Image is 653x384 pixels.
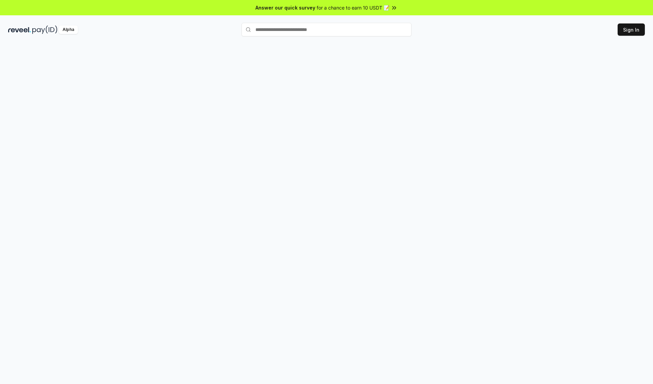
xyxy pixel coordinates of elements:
button: Sign In [618,23,645,36]
img: reveel_dark [8,26,31,34]
div: Alpha [59,26,78,34]
span: Answer our quick survey [255,4,315,11]
img: pay_id [32,26,57,34]
span: for a chance to earn 10 USDT 📝 [317,4,389,11]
